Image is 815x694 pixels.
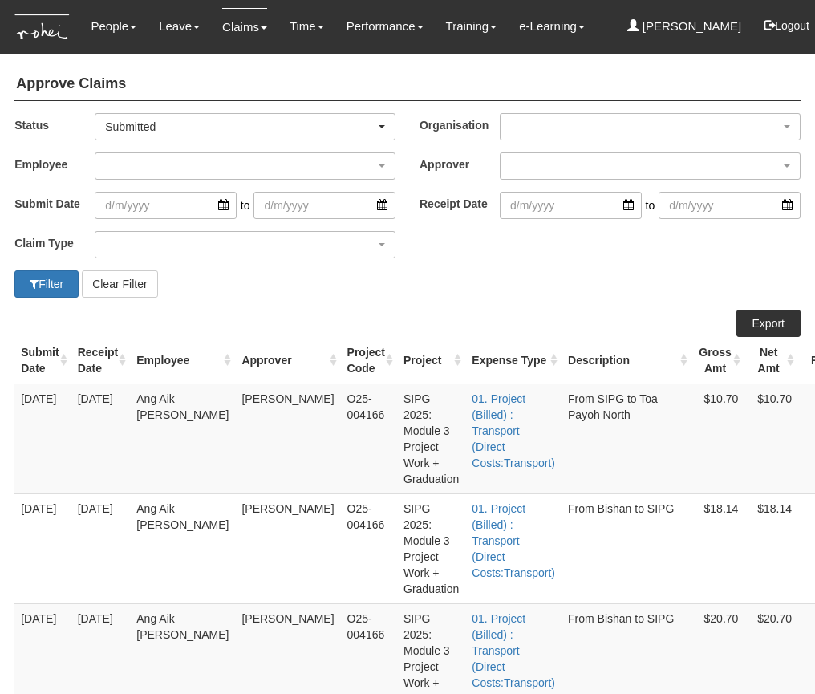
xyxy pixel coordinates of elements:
a: Training [446,8,497,45]
td: O25-004166 [341,384,397,493]
td: [DATE] [14,493,71,603]
th: Project : activate to sort column ascending [397,337,465,384]
th: Project Code : activate to sort column ascending [341,337,397,384]
label: Employee [14,152,95,176]
button: Submitted [95,113,395,140]
td: $18.14 [691,493,745,603]
input: d/m/yyyy [95,192,237,219]
td: From Bishan to SIPG [562,493,691,603]
a: 01. Project (Billed) : Transport (Direct Costs:Transport) [472,392,555,469]
input: d/m/yyyy [659,192,801,219]
td: Ang Aik [PERSON_NAME] [130,384,235,493]
span: to [642,192,659,219]
label: Approver [420,152,500,176]
label: Status [14,113,95,136]
label: Receipt Date [420,192,500,215]
td: O25-004166 [341,493,397,603]
a: Time [290,8,324,45]
iframe: chat widget [748,630,799,678]
td: $18.14 [744,493,798,603]
a: Performance [347,8,424,45]
th: Description : activate to sort column ascending [562,337,691,384]
input: d/m/yyyy [253,192,395,219]
a: 01. Project (Billed) : Transport (Direct Costs:Transport) [472,612,555,689]
input: d/m/yyyy [500,192,642,219]
label: Claim Type [14,231,95,254]
label: Submit Date [14,192,95,215]
label: Organisation [420,113,500,136]
a: Export [736,310,801,337]
th: Expense Type : activate to sort column ascending [465,337,562,384]
td: SIPG 2025: Module 3 Project Work + Graduation [397,384,465,493]
th: Employee : activate to sort column ascending [130,337,235,384]
a: Claims [222,8,267,46]
td: [DATE] [71,384,131,493]
td: [PERSON_NAME] [235,493,340,603]
a: People [91,8,136,45]
a: [PERSON_NAME] [627,8,742,45]
th: Receipt Date : activate to sort column ascending [71,337,131,384]
button: Clear Filter [82,270,157,298]
td: $10.70 [744,384,798,493]
td: Ang Aik [PERSON_NAME] [130,493,235,603]
h4: Approve Claims [14,68,801,101]
th: Net Amt : activate to sort column ascending [744,337,798,384]
td: [PERSON_NAME] [235,384,340,493]
th: Gross Amt : activate to sort column ascending [691,337,745,384]
td: SIPG 2025: Module 3 Project Work + Graduation [397,493,465,603]
td: [DATE] [14,384,71,493]
th: Approver : activate to sort column ascending [235,337,340,384]
td: $10.70 [691,384,745,493]
button: Filter [14,270,79,298]
div: Submitted [105,119,375,135]
span: to [237,192,254,219]
a: 01. Project (Billed) : Transport (Direct Costs:Transport) [472,502,555,579]
a: Leave [159,8,200,45]
td: From SIPG to Toa Payoh North [562,384,691,493]
td: [DATE] [71,493,131,603]
th: Submit Date : activate to sort column ascending [14,337,71,384]
a: e-Learning [519,8,585,45]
